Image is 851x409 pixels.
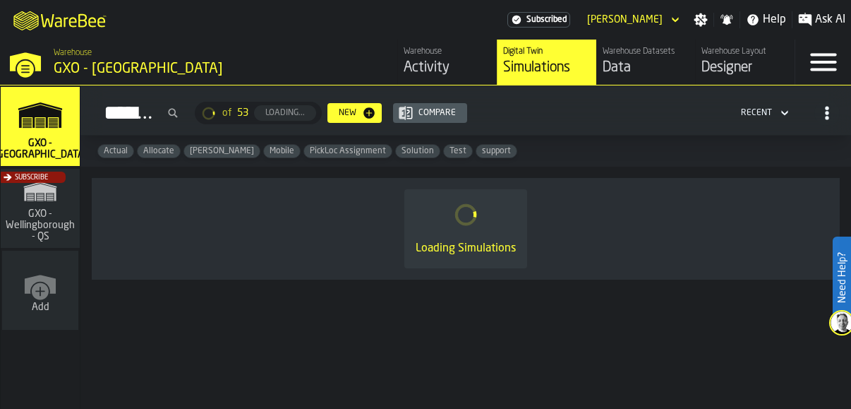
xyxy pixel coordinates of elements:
[333,108,362,118] div: New
[444,146,472,156] span: Test
[98,146,133,156] span: Actual
[581,11,682,28] div: DropdownMenuValue-Jade Webb
[184,146,260,156] span: Jade
[503,47,591,57] div: Digital Twin
[740,11,792,28] label: button-toggle-Help
[815,11,845,28] span: Ask AI
[714,13,740,27] label: button-toggle-Notifications
[80,85,851,136] h2: button-Simulations
[587,14,663,25] div: DropdownMenuValue-Jade Webb
[404,58,491,78] div: Activity
[507,12,570,28] div: Menu Subscription
[54,59,308,79] div: GXO - [GEOGRAPHIC_DATA]
[1,169,80,251] a: link-to-/wh/i/21001162-09ea-4ef7-b6e2-1cbc559c2fb7/simulations
[189,102,327,124] div: ButtonLoadMore-Loading...-Prev-First-Last
[264,146,300,156] span: Mobile
[476,146,517,156] span: support
[834,238,850,317] label: Need Help?
[138,146,180,156] span: Allocate
[222,107,231,119] span: of
[1,87,80,169] a: link-to-/wh/i/a3c616c1-32a4-47e6-8ca0-af4465b04030/simulations
[304,146,392,156] span: PickLoc Assignment
[701,47,789,57] div: Warehouse Layout
[413,108,461,118] div: Compare
[741,108,772,118] div: DropdownMenuValue-4
[603,58,690,78] div: Data
[260,108,310,118] div: Loading...
[526,15,567,25] span: Subscribed
[397,40,497,85] a: link-to-/wh/i/a3c616c1-32a4-47e6-8ca0-af4465b04030/feed/
[507,12,570,28] a: link-to-/wh/i/a3c616c1-32a4-47e6-8ca0-af4465b04030/settings/billing
[54,48,92,58] span: Warehouse
[404,47,491,57] div: Warehouse
[32,302,49,313] span: Add
[695,40,795,85] a: link-to-/wh/i/a3c616c1-32a4-47e6-8ca0-af4465b04030/designer
[327,103,382,123] button: button-New
[393,103,467,123] button: button-Compare
[701,58,789,78] div: Designer
[92,178,840,280] div: ItemListCard-
[396,146,440,156] span: Solution
[254,105,316,121] button: button-Loading...
[15,174,48,182] span: Subscribe
[763,11,786,28] span: Help
[735,105,792,121] div: DropdownMenuValue-4
[603,47,690,57] div: Warehouse Datasets
[497,40,596,85] a: link-to-/wh/i/a3c616c1-32a4-47e6-8ca0-af4465b04030/simulations
[416,240,516,257] div: Loading Simulations
[795,40,851,85] label: button-toggle-Menu
[792,11,851,28] label: button-toggle-Ask AI
[2,251,78,333] a: link-to-/wh/new
[237,107,248,119] span: 53
[596,40,696,85] a: link-to-/wh/i/a3c616c1-32a4-47e6-8ca0-af4465b04030/data
[503,58,591,78] div: Simulations
[688,13,713,27] label: button-toggle-Settings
